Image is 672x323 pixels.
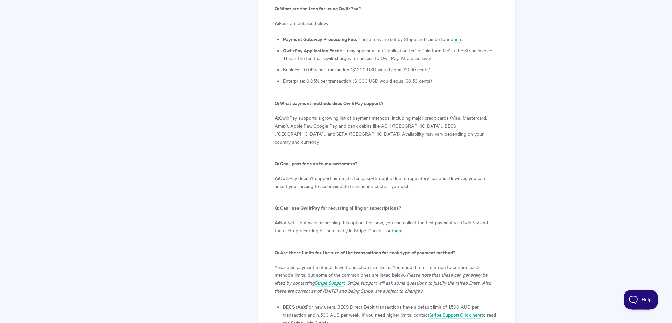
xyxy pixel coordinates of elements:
[275,19,279,26] b: A:
[429,311,460,319] a: Stripe Support.
[275,99,383,106] b: Q: What payment methods does QwilrPay support?
[393,227,402,234] a: here
[275,174,279,181] b: A:
[624,290,659,310] iframe: Toggle Customer Support
[453,36,462,43] a: here
[275,160,357,167] b: Q: Can I pass fees on to my customers?
[315,279,345,287] a: Stripe Support
[315,279,345,286] i: Stripe Support
[275,263,498,295] p: Yes, some payment methods have transaction size limits. You should refer to Stripe to confirm eac...
[275,204,401,211] b: Q: Can I use QwilrPay for recurring billing or subscriptions?
[275,19,498,27] p: Fees are detailed below:
[283,303,306,310] strong: BECS (Au):
[283,77,498,85] li: Enterprise: 0.05% per transaction ($1000 USD would equal $0.50 cents)
[275,249,455,256] strong: Q: Are there limits for the size of the transactions for each type of payment method?
[275,174,498,190] p: QwilrPay doesn’t support automatic fee pass-throughs due to regulatory reasons. However, you can ...
[275,279,492,294] i: . Stripe support will ask some questions to justify the raised limits. Also, these are correct as...
[275,218,498,234] p: Not yet – but we’re assessing this option. For now, you can collect the first payment via QwilrPa...
[283,35,356,42] b: Payment Gateway Processing Fee
[460,311,481,319] a: Click here
[275,114,279,121] b: A:
[283,46,498,62] li: this may appear as an ‘application fee’ or ‘platform fee’ in the Stripe invoice. This is the fee ...
[275,271,487,286] i: (Please note that these can generally be lifted by contacting
[275,219,279,226] b: A:
[275,5,361,12] b: Q: What are the fees for using QwilrPay?
[283,35,498,43] li: : These fees are set by Stripe and can be found .
[275,114,498,146] p: QwilrPay supports a growing list of payment methods, including major credit cards (Visa, Masterca...
[283,47,338,54] strong: QwilrPay Application Fee:
[283,65,498,73] li: Business: 0.09% per transaction ($1000 USD would equal $0.90 cents)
